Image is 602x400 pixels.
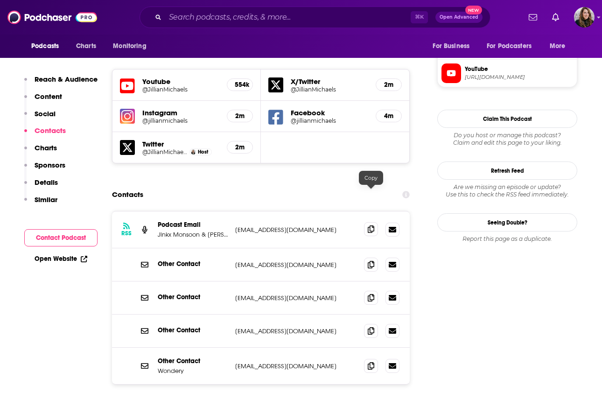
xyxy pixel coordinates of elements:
button: Show profile menu [574,7,595,28]
p: Details [35,178,58,187]
div: Are we missing an episode or update? Use this to check the RSS feed immediately. [437,183,577,198]
p: Sponsors [35,161,65,169]
p: Other Contact [158,357,228,365]
p: Reach & Audience [35,75,98,84]
a: @jillianmichaels [291,117,368,124]
p: [EMAIL_ADDRESS][DOMAIN_NAME] [235,261,357,269]
button: Social [24,109,56,126]
span: For Podcasters [487,40,532,53]
span: For Business [433,40,469,53]
button: Claim This Podcast [437,110,577,128]
a: Show notifications dropdown [548,9,563,25]
h5: X/Twitter [291,77,368,86]
span: Monitoring [113,40,146,53]
p: Other Contact [158,326,228,334]
p: Podcast Email [158,221,228,229]
button: Content [24,92,62,109]
p: Social [35,109,56,118]
p: [EMAIL_ADDRESS][DOMAIN_NAME] [235,327,357,335]
p: [EMAIL_ADDRESS][DOMAIN_NAME] [235,226,357,234]
img: Jillian Michaels [191,149,196,154]
a: @JillianMichaels [291,86,368,93]
input: Search podcasts, credits, & more... [165,10,411,25]
a: @jillianmichaels [142,117,219,124]
span: Charts [76,40,96,53]
span: YouTube [465,65,573,73]
h5: 2m [384,81,394,89]
img: User Profile [574,7,595,28]
h5: 554k [235,81,245,89]
button: open menu [543,37,577,55]
button: Open AdvancedNew [435,12,483,23]
button: Contacts [24,126,66,143]
span: https://www.youtube.com/@JillianMichaels [465,74,573,81]
img: iconImage [120,109,135,124]
div: Report this page as a duplicate. [437,235,577,243]
a: @JillianMichaels [142,86,219,93]
div: Search podcasts, credits, & more... [140,7,490,28]
p: Content [35,92,62,101]
p: [EMAIL_ADDRESS][DOMAIN_NAME] [235,294,357,302]
button: Details [24,178,58,195]
button: Contact Podcast [24,229,98,246]
button: Reach & Audience [24,75,98,92]
button: open menu [106,37,158,55]
p: Wondery [158,367,228,375]
span: Podcasts [31,40,59,53]
span: Logged in as spectaclecreative [574,7,595,28]
a: Show notifications dropdown [525,9,541,25]
span: More [550,40,566,53]
span: Host [198,149,208,155]
span: ⌘ K [411,11,428,23]
button: Similar [24,195,57,212]
span: Do you host or manage this podcast? [437,132,577,139]
h5: 4m [384,112,394,120]
div: Copy [359,171,383,185]
a: Open Website [35,255,87,263]
h2: Contacts [112,186,143,204]
button: Charts [24,143,57,161]
div: Claim and edit this page to your liking. [437,132,577,147]
button: Refresh Feed [437,161,577,180]
h3: RSS [121,230,132,237]
p: Charts [35,143,57,152]
button: Sponsors [24,161,65,178]
img: Podchaser - Follow, Share and Rate Podcasts [7,8,97,26]
h5: 2m [235,112,245,120]
a: YouTube[URL][DOMAIN_NAME] [441,63,573,83]
h5: Youtube [142,77,219,86]
h5: Instagram [142,108,219,117]
p: Other Contact [158,293,228,301]
span: New [465,6,482,14]
p: Jinkx Monsoon & [PERSON_NAME] and Studio71 [158,231,228,239]
button: open menu [481,37,545,55]
h5: Facebook [291,108,368,117]
a: Charts [70,37,102,55]
p: [EMAIL_ADDRESS][DOMAIN_NAME] [235,362,357,370]
button: open menu [25,37,71,55]
p: Other Contact [158,260,228,268]
h5: Twitter [142,140,219,148]
p: Similar [35,195,57,204]
span: Open Advanced [440,15,478,20]
a: Seeing Double? [437,213,577,232]
a: @JillianMichaels [142,148,187,155]
h5: 2m [235,143,245,151]
button: open menu [426,37,481,55]
p: Contacts [35,126,66,135]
